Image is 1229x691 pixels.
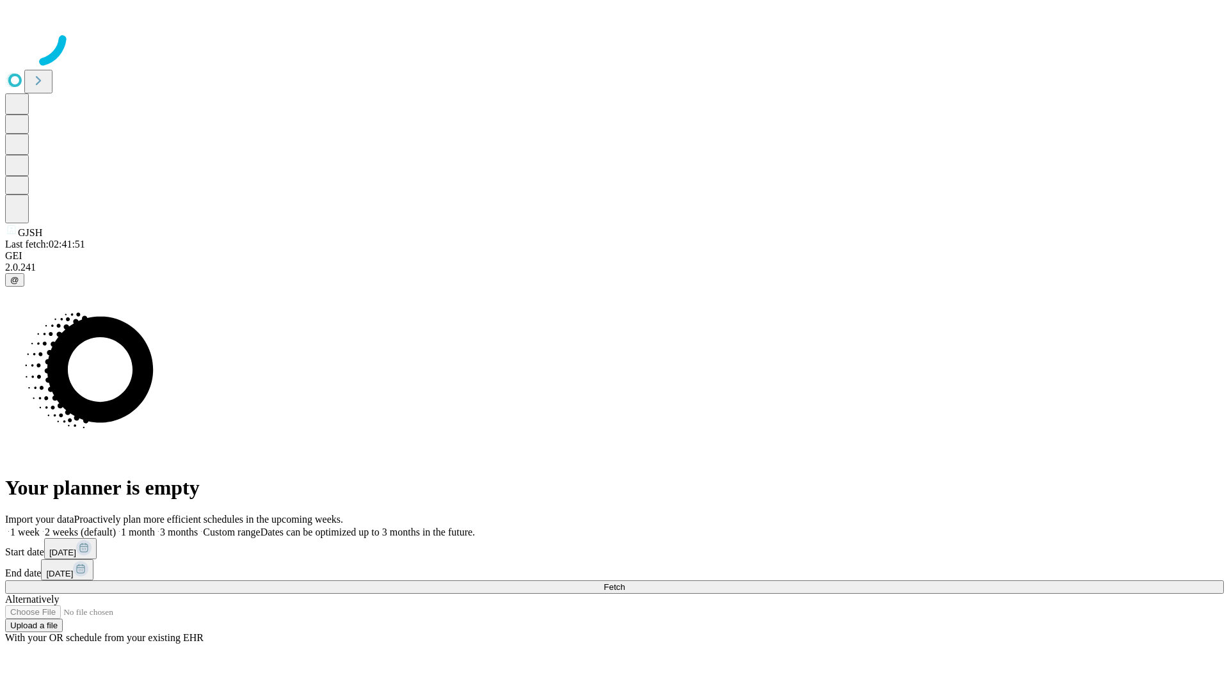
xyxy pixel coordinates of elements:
[5,594,59,605] span: Alternatively
[5,619,63,632] button: Upload a file
[10,275,19,285] span: @
[604,582,625,592] span: Fetch
[5,476,1224,500] h1: Your planner is empty
[46,569,73,578] span: [DATE]
[5,538,1224,559] div: Start date
[203,527,260,537] span: Custom range
[5,514,74,525] span: Import your data
[18,227,42,238] span: GJSH
[5,262,1224,273] div: 2.0.241
[5,559,1224,580] div: End date
[5,580,1224,594] button: Fetch
[44,538,97,559] button: [DATE]
[121,527,155,537] span: 1 month
[5,239,85,250] span: Last fetch: 02:41:51
[45,527,116,537] span: 2 weeks (default)
[5,632,204,643] span: With your OR schedule from your existing EHR
[41,559,93,580] button: [DATE]
[160,527,198,537] span: 3 months
[10,527,40,537] span: 1 week
[261,527,475,537] span: Dates can be optimized up to 3 months in the future.
[5,273,24,287] button: @
[74,514,343,525] span: Proactively plan more efficient schedules in the upcoming weeks.
[49,548,76,557] span: [DATE]
[5,250,1224,262] div: GEI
